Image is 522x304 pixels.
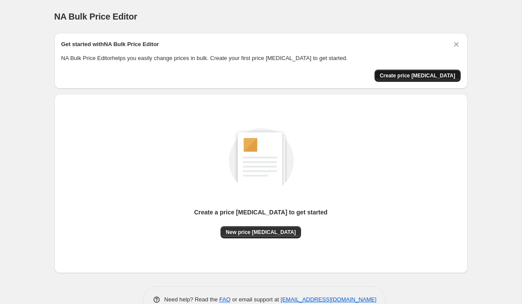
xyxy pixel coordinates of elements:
span: NA Bulk Price Editor [54,12,137,21]
p: Create a price [MEDICAL_DATA] to get started [194,208,328,217]
button: Create price change job [375,70,461,82]
span: Need help? Read the [164,296,220,303]
span: Create price [MEDICAL_DATA] [380,72,455,79]
p: NA Bulk Price Editor helps you easily change prices in bulk. Create your first price [MEDICAL_DAT... [61,54,461,63]
button: New price [MEDICAL_DATA] [221,226,301,238]
button: Dismiss card [452,40,461,49]
span: New price [MEDICAL_DATA] [226,229,296,236]
a: FAQ [219,296,231,303]
h2: Get started with NA Bulk Price Editor [61,40,159,49]
a: [EMAIL_ADDRESS][DOMAIN_NAME] [281,296,376,303]
span: or email support at [231,296,281,303]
